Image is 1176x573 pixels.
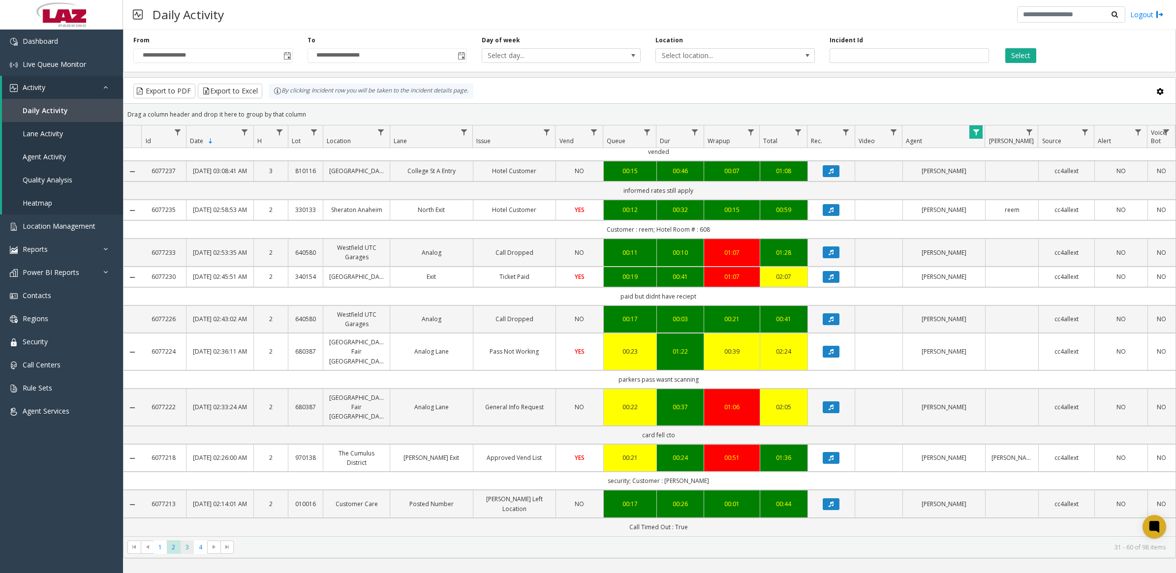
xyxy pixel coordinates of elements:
[10,385,18,392] img: 'icon'
[710,347,754,356] div: 00:39
[1022,125,1036,139] a: Parker Filter Menu
[23,337,48,346] span: Security
[1101,248,1142,257] a: NO
[192,272,247,281] a: [DATE] 02:45:51 AM
[479,402,550,412] a: General Info Request
[192,166,247,176] a: [DATE] 03:08:41 AM
[1154,453,1170,462] a: NO
[575,453,585,462] span: YES
[307,125,320,139] a: Lot Filter Menu
[273,125,286,139] a: H Filter Menu
[294,205,317,214] a: 330133
[308,36,315,45] label: To
[830,36,863,45] label: Incident Id
[1154,205,1170,214] a: NO
[1045,314,1088,324] a: cc4allext
[294,248,317,257] a: 640580
[124,404,141,412] a: Collapse Details
[562,205,597,214] a: YES
[655,36,683,45] label: Location
[457,125,470,139] a: Lane Filter Menu
[207,541,220,554] span: Go to the next page
[192,347,247,356] a: [DATE] 02:36:11 AM
[1005,48,1036,63] button: Select
[124,454,141,462] a: Collapse Details
[396,205,466,214] a: North Exit
[766,314,802,324] div: 00:41
[710,314,754,324] a: 00:21
[294,272,317,281] a: 340154
[909,347,979,356] a: [PERSON_NAME]
[294,166,317,176] a: 810116
[660,137,670,145] span: Dur
[1045,402,1088,412] a: cc4allext
[1045,453,1088,462] a: cc4allext
[588,125,601,139] a: Vend Filter Menu
[124,501,141,509] a: Collapse Details
[23,129,63,138] span: Lane Activity
[396,402,466,412] a: Analog Lane
[610,248,650,257] div: 00:11
[575,315,584,323] span: NO
[969,125,983,139] a: Agent Filter Menu
[1101,499,1142,509] a: NO
[610,166,650,176] a: 00:15
[710,248,754,257] a: 01:07
[1151,128,1166,145] span: Voice Bot
[482,36,520,45] label: Day of week
[10,292,18,300] img: 'icon'
[260,347,282,356] a: 2
[23,152,66,161] span: Agent Activity
[194,541,207,554] span: Page 4
[482,49,609,62] span: Select day...
[374,125,388,139] a: Location Filter Menu
[23,60,86,69] span: Live Queue Monitor
[710,272,754,281] a: 01:07
[396,453,466,462] a: [PERSON_NAME] Exit
[1101,314,1142,324] a: NO
[147,347,180,356] a: 6077224
[663,272,698,281] div: 00:41
[133,84,195,98] button: Export to PDF
[610,499,650,509] a: 00:17
[710,499,754,509] a: 00:01
[562,453,597,462] a: YES
[663,347,698,356] div: 01:22
[610,402,650,412] div: 00:22
[663,453,698,462] a: 00:24
[479,166,550,176] a: Hotel Customer
[141,220,1176,239] td: Customer : reem; Hotel Room # : 608
[23,268,79,277] span: Power BI Reports
[1156,9,1164,20] img: logout
[456,49,466,62] span: Toggle popup
[710,453,754,462] a: 00:51
[610,205,650,214] a: 00:12
[147,166,180,176] a: 6077237
[190,137,203,145] span: Date
[192,402,247,412] a: [DATE] 02:33:24 AM
[274,87,281,95] img: infoIcon.svg
[133,2,143,27] img: pageIcon
[327,137,351,145] span: Location
[708,137,730,145] span: Wrapup
[766,205,802,214] div: 00:59
[1101,166,1142,176] a: NO
[610,314,650,324] a: 00:17
[23,360,61,369] span: Call Centers
[269,84,473,98] div: By clicking Incident row you will be taken to the incident details page.
[1045,248,1088,257] a: cc4allext
[192,314,247,324] a: [DATE] 02:43:02 AM
[710,205,754,214] div: 00:15
[1045,166,1088,176] a: cc4allext
[124,106,1176,123] div: Drag a column header and drop it here to group by that column
[562,314,597,324] a: NO
[141,518,1176,536] td: Call Timed Out : True
[1154,402,1170,412] a: NO
[663,314,698,324] div: 00:03
[1154,347,1170,356] a: NO
[663,205,698,214] a: 00:32
[394,137,407,145] span: Lane
[476,137,491,145] span: Issue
